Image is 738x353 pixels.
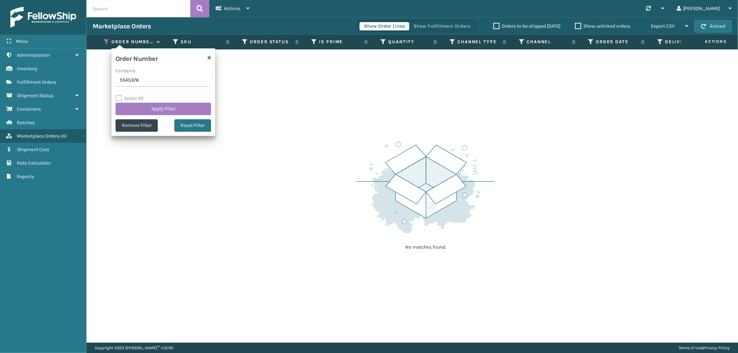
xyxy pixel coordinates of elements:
[409,22,475,30] button: Show Fulfillment Orders
[181,39,222,45] label: SKU
[683,36,731,47] span: Actions
[17,174,34,179] span: Reports
[116,74,211,87] input: Type the text you wish to filter on
[319,39,361,45] label: Is Prime
[665,39,707,45] label: Deliver By Date
[575,23,630,29] label: Show unlinked orders
[250,39,292,45] label: Order Status
[527,39,568,45] label: Channel
[116,119,158,132] button: Remove Filter
[703,345,730,350] a: Privacy Policy
[359,22,409,30] button: Show Order Lines
[17,147,49,152] span: Shipment Cost
[93,22,151,30] h3: Marketplace Orders
[17,79,56,85] span: Fulfillment Orders
[174,119,211,132] button: Reset Filter
[17,120,35,126] span: Batches
[116,67,135,74] label: Contains
[111,39,153,45] label: Order Number
[17,93,53,99] span: Shipment Status
[678,345,702,350] a: Terms of Use
[388,39,430,45] label: Quantity
[694,20,732,32] button: Reload
[17,160,51,166] span: Rate Calculator
[116,95,144,101] label: Select All
[678,343,730,353] div: |
[457,39,499,45] label: Channel Type
[17,52,50,58] span: Administration
[10,7,76,28] img: logo
[17,66,37,72] span: Inventory
[95,343,173,353] p: Copyright 2023 [PERSON_NAME]™ v 1.0.191
[224,6,240,11] span: Actions
[596,39,638,45] label: Order Date
[493,23,561,29] label: Orders to be shipped [DATE]
[116,103,211,115] button: Apply Filter
[61,133,67,139] span: ( 4 )
[116,53,157,63] h4: Order Number
[651,23,675,29] span: Export CSV
[17,133,60,139] span: Marketplace Orders
[16,38,28,44] span: Menu
[17,106,41,112] span: Containers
